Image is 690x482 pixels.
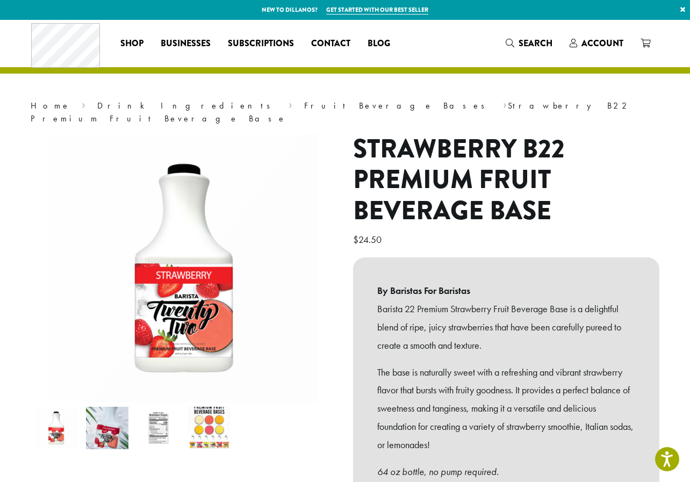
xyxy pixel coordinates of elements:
b: By Baristas For Baristas [377,282,635,300]
span: Search [519,37,552,49]
nav: Breadcrumb [31,99,659,125]
span: › [503,96,507,112]
a: Get started with our best seller [326,5,428,15]
span: $ [353,233,358,246]
p: The base is naturally sweet with a refreshing and vibrant strawberry flavor that bursts with frui... [377,363,635,454]
span: Shop [120,37,143,51]
img: Strawberry B22 Premium Fruit Beverage Base - Image 3 [137,407,179,449]
bdi: 24.50 [353,233,384,246]
img: Strawberry B22 Premium Fruit Beverage Base - Image 4 [188,407,231,449]
span: Blog [368,37,390,51]
a: Drink Ingredients [97,100,277,111]
a: Search [497,34,561,52]
span: Subscriptions [228,37,294,51]
span: Contact [311,37,350,51]
a: Fruit Beverage Bases [304,100,492,111]
em: 64 oz bottle, no pump required. [377,465,499,478]
a: Shop [112,35,152,52]
span: Businesses [161,37,211,51]
span: Account [581,37,623,49]
img: Strawberry B22 Premium Fruit Beverage Base - Image 2 [86,407,128,449]
img: Strawberry B22 Premium Fruit Beverage Base [35,407,77,449]
h1: Strawberry B22 Premium Fruit Beverage Base [353,134,659,227]
p: Barista 22 Premium Strawberry Fruit Beverage Base is a delightful blend of ripe, juicy strawberri... [377,300,635,354]
span: › [289,96,292,112]
a: Home [31,100,70,111]
span: › [82,96,85,112]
